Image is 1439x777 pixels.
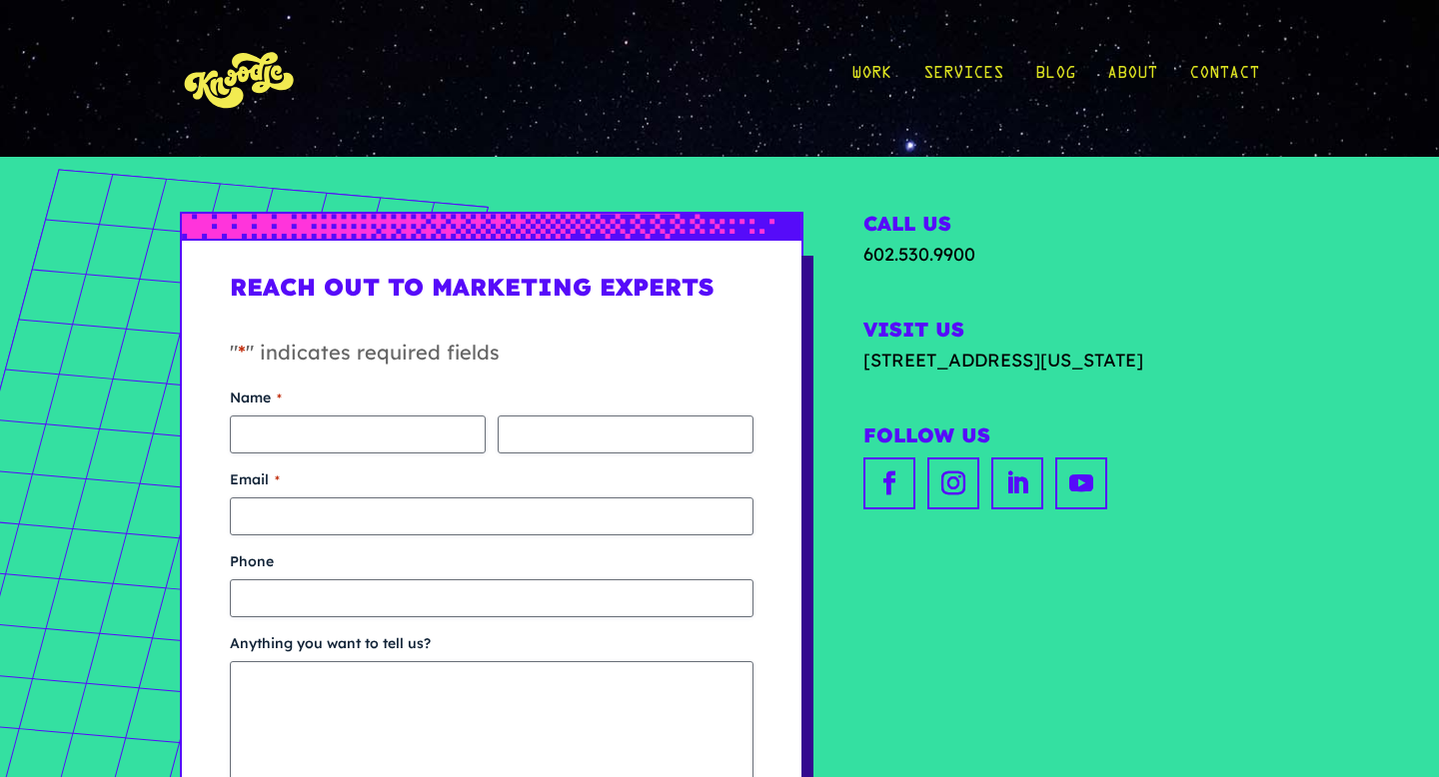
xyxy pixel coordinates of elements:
label: Anything you want to tell us? [230,633,753,653]
a: [STREET_ADDRESS][US_STATE] [863,347,1259,374]
a: youtube [1055,457,1107,509]
a: 602.530.9900 [863,243,975,266]
a: Contact [1189,32,1259,125]
img: px-grad-blue-short.svg [182,214,801,239]
a: Blog [1035,32,1075,125]
a: Services [923,32,1003,125]
a: instagram [927,457,979,509]
h1: Reach Out to Marketing Experts [230,273,753,318]
label: Email [230,469,753,489]
a: Work [851,32,891,125]
p: " " indicates required fields [230,338,753,388]
h2: Visit Us [863,318,1259,347]
label: Phone [230,551,753,571]
a: About [1107,32,1157,125]
a: facebook [863,457,915,509]
legend: Name [230,388,282,407]
img: KnoLogo(yellow) [180,32,300,125]
h2: Call Us [863,212,1259,241]
h2: Follow Us [863,423,1259,452]
a: linkedin [991,457,1043,509]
